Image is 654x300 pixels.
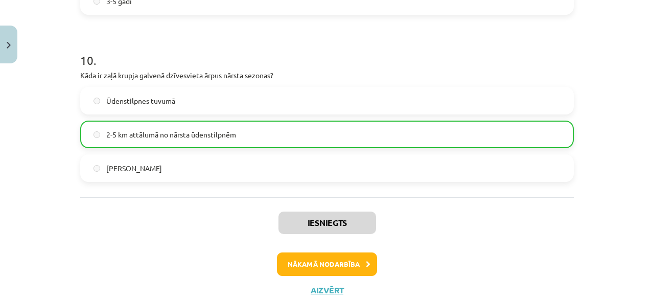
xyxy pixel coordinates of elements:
[94,131,100,138] input: 2-5 km attālumā no nārsta ūdenstilpnēm
[94,165,100,172] input: [PERSON_NAME]
[106,96,175,106] span: Ūdenstilpnes tuvumā
[277,252,377,276] button: Nākamā nodarbība
[7,42,11,49] img: icon-close-lesson-0947bae3869378f0d4975bcd49f059093ad1ed9edebbc8119c70593378902aed.svg
[308,285,346,295] button: Aizvērt
[80,70,574,81] p: Kāda ir zaļā krupja galvenā dzīvesvieta ārpus nārsta sezonas?
[106,129,236,140] span: 2-5 km attālumā no nārsta ūdenstilpnēm
[94,98,100,104] input: Ūdenstilpnes tuvumā
[278,212,376,234] button: Iesniegts
[80,35,574,67] h1: 10 .
[106,163,162,174] span: [PERSON_NAME]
